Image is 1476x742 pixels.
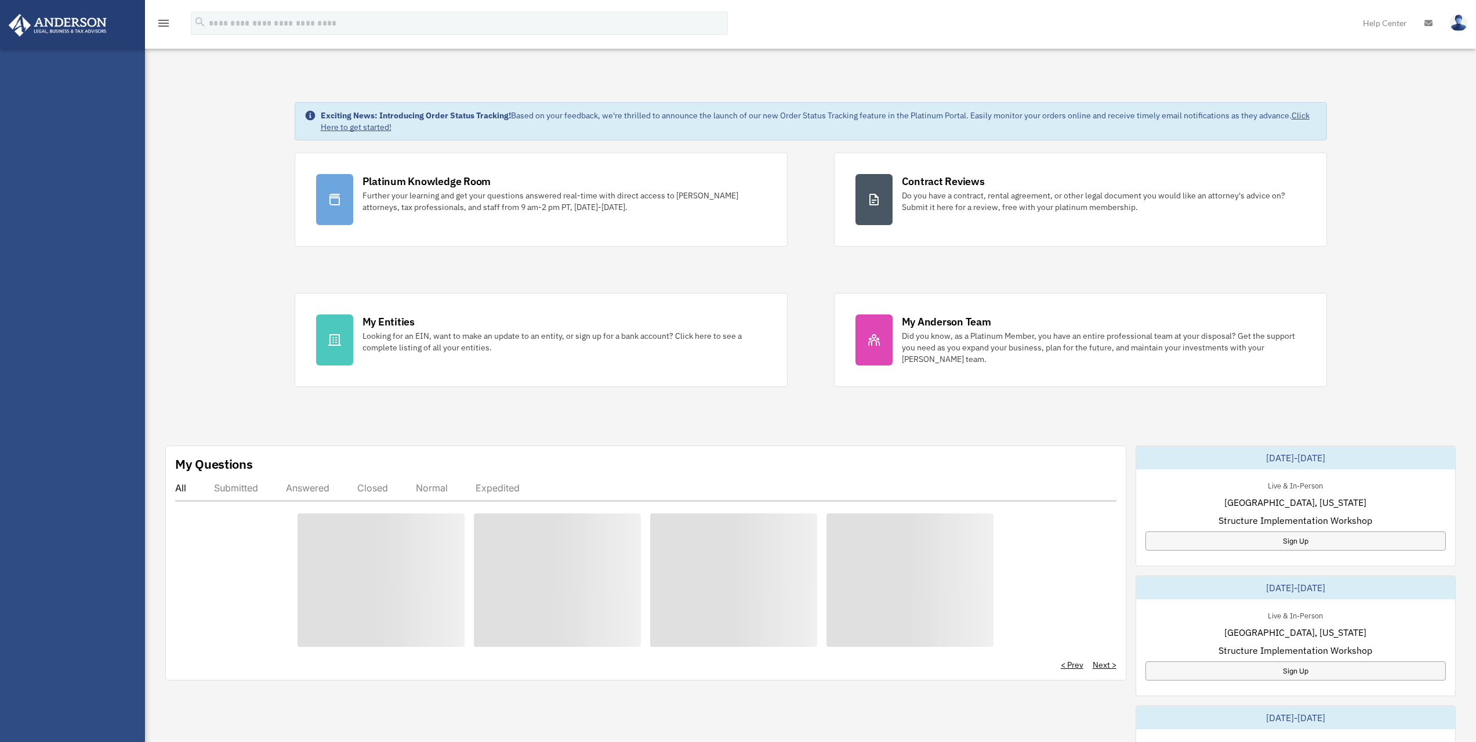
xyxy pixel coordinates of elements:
div: All [175,482,186,494]
div: Closed [357,482,388,494]
a: menu [157,20,171,30]
i: menu [157,16,171,30]
span: Structure Implementation Workshop [1218,513,1372,527]
strong: Exciting News: Introducing Order Status Tracking! [321,110,511,121]
div: Live & In-Person [1259,479,1332,491]
a: Sign Up [1145,531,1446,551]
div: My Questions [175,455,253,473]
i: search [194,16,206,28]
a: My Entities Looking for an EIN, want to make an update to an entity, or sign up for a bank accoun... [295,293,788,387]
div: My Entities [362,314,415,329]
div: Did you know, as a Platinum Member, you have an entire professional team at your disposal? Get th... [902,330,1305,365]
a: < Prev [1061,659,1083,671]
span: Structure Implementation Workshop [1218,643,1372,657]
div: Answered [286,482,329,494]
div: Expedited [476,482,520,494]
div: Platinum Knowledge Room [362,174,491,189]
div: [DATE]-[DATE] [1136,706,1455,729]
div: Normal [416,482,448,494]
div: Based on your feedback, we're thrilled to announce the launch of our new Order Status Tracking fe... [321,110,1317,133]
div: Submitted [214,482,258,494]
a: Platinum Knowledge Room Further your learning and get your questions answered real-time with dire... [295,153,788,247]
div: [DATE]-[DATE] [1136,576,1455,599]
a: Contract Reviews Do you have a contract, rental agreement, or other legal document you would like... [834,153,1327,247]
img: User Pic [1450,15,1467,31]
span: [GEOGRAPHIC_DATA], [US_STATE] [1224,625,1366,639]
div: Looking for an EIN, want to make an update to an entity, or sign up for a bank account? Click her... [362,330,766,353]
a: Next > [1093,659,1116,671]
div: [DATE]-[DATE] [1136,446,1455,469]
div: Live & In-Person [1259,609,1332,621]
div: Contract Reviews [902,174,985,189]
a: Sign Up [1145,661,1446,681]
a: Click Here to get started! [321,110,1310,132]
div: Further your learning and get your questions answered real-time with direct access to [PERSON_NAM... [362,190,766,213]
span: [GEOGRAPHIC_DATA], [US_STATE] [1224,495,1366,509]
a: My Anderson Team Did you know, as a Platinum Member, you have an entire professional team at your... [834,293,1327,387]
div: Do you have a contract, rental agreement, or other legal document you would like an attorney's ad... [902,190,1305,213]
img: Anderson Advisors Platinum Portal [5,14,110,37]
div: My Anderson Team [902,314,991,329]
